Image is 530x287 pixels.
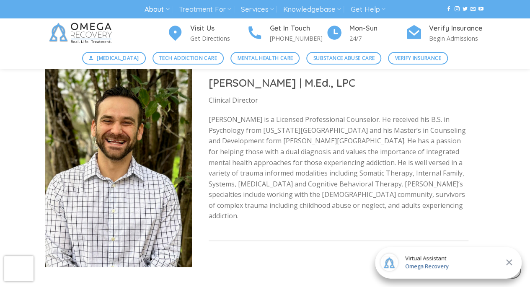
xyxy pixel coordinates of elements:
[471,6,476,12] a: Send us an email
[209,114,468,222] p: [PERSON_NAME] is a Licensed Professional Counselor. He received his B.S. in Psychology from [US_S...
[240,2,274,17] a: Services
[446,6,451,12] a: Follow on Facebook
[306,52,381,65] a: Substance Abuse Care
[153,52,224,65] a: Tech Addiction Care
[388,52,448,65] a: Verify Insurance
[230,52,300,65] a: Mental Health Care
[82,52,146,65] a: [MEDICAL_DATA]
[478,6,483,12] a: Follow on YouTube
[145,2,169,17] a: About
[283,2,341,17] a: Knowledgebase
[395,54,441,62] span: Verify Insurance
[190,34,246,43] p: Get Directions
[454,6,459,12] a: Follow on Instagram
[349,23,406,34] h4: Mon-Sun
[463,6,468,12] a: Follow on Twitter
[190,23,246,34] h4: Visit Us
[238,54,293,62] span: Mental Health Care
[159,54,217,62] span: Tech Addiction Care
[270,34,326,43] p: [PHONE_NUMBER]
[429,34,485,43] p: Begin Admissions
[406,23,485,44] a: Verify Insurance Begin Admissions
[429,23,485,34] h4: Verify Insurance
[209,95,468,106] p: Clinical Director
[179,2,231,17] a: Treatment For
[313,54,375,62] span: Substance Abuse Care
[97,54,139,62] span: [MEDICAL_DATA]
[246,23,326,44] a: Get In Touch [PHONE_NUMBER]
[167,23,246,44] a: Visit Us Get Directions
[209,76,468,90] h2: [PERSON_NAME] | M.Ed., LPC
[45,18,119,48] img: Omega Recovery
[270,23,326,34] h4: Get In Touch
[349,34,406,43] p: 24/7
[351,2,385,17] a: Get Help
